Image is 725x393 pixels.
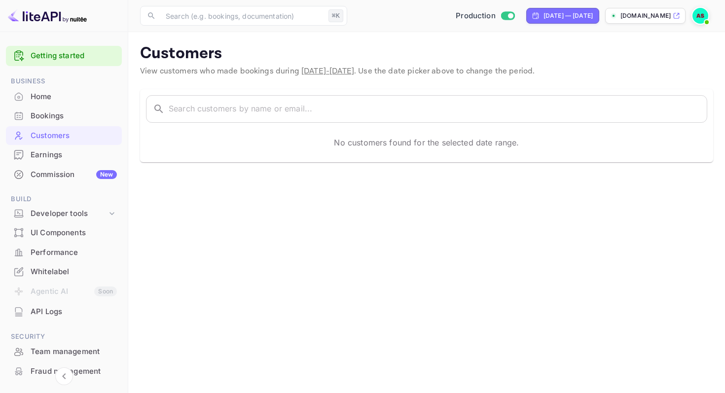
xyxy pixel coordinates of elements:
[55,367,73,385] button: Collapse navigation
[6,194,122,205] span: Build
[6,302,122,321] a: API Logs
[140,66,535,76] span: View customers who made bookings during . Use the date picker above to change the period.
[6,302,122,322] div: API Logs
[6,145,122,165] div: Earnings
[544,11,593,20] div: [DATE] — [DATE]
[334,137,519,148] p: No customers found for the selected date range.
[31,91,117,103] div: Home
[6,262,122,282] div: Whitelabel
[169,95,707,123] input: Search customers by name or email...
[31,130,117,142] div: Customers
[6,262,122,281] a: Whitelabel
[31,346,117,357] div: Team management
[620,11,671,20] p: [DOMAIN_NAME]
[6,205,122,222] div: Developer tools
[6,87,122,107] div: Home
[328,9,343,22] div: ⌘K
[456,10,496,22] span: Production
[6,46,122,66] div: Getting started
[6,107,122,125] a: Bookings
[160,6,325,26] input: Search (e.g. bookings, documentation)
[31,306,117,318] div: API Logs
[96,170,117,179] div: New
[6,165,122,183] a: CommissionNew
[31,208,107,219] div: Developer tools
[6,243,122,262] div: Performance
[140,44,713,64] p: Customers
[6,107,122,126] div: Bookings
[6,126,122,145] div: Customers
[6,243,122,261] a: Performance
[31,110,117,122] div: Bookings
[6,165,122,184] div: CommissionNew
[8,8,87,24] img: LiteAPI logo
[31,149,117,161] div: Earnings
[31,227,117,239] div: UI Components
[452,10,518,22] div: Switch to Sandbox mode
[6,362,122,381] div: Fraud management
[31,247,117,258] div: Performance
[6,342,122,361] div: Team management
[6,223,122,243] div: UI Components
[31,266,117,278] div: Whitelabel
[6,87,122,106] a: Home
[6,126,122,144] a: Customers
[31,366,117,377] div: Fraud management
[6,76,122,87] span: Business
[31,50,117,62] a: Getting started
[6,145,122,164] a: Earnings
[6,331,122,342] span: Security
[6,362,122,380] a: Fraud management
[6,223,122,242] a: UI Components
[301,66,354,76] span: [DATE] - [DATE]
[31,169,117,180] div: Commission
[6,342,122,360] a: Team management
[692,8,708,24] img: Andreas Stefanis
